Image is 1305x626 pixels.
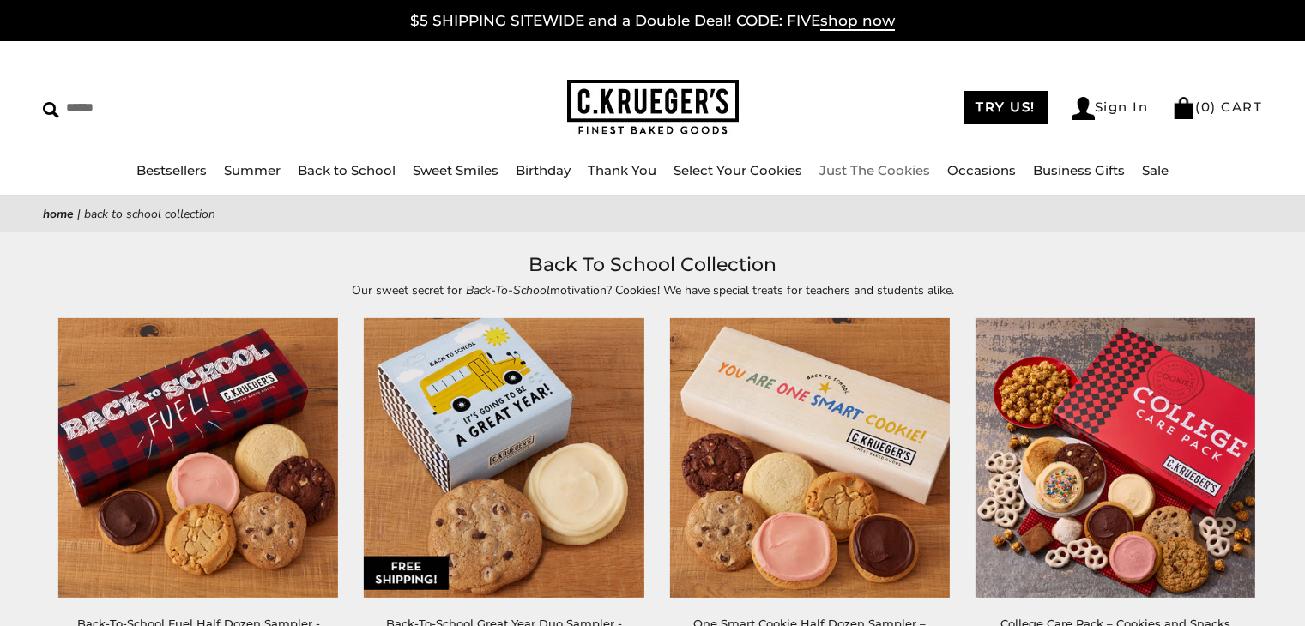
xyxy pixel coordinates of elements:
a: Back to School [298,162,396,178]
a: One Smart Cookie Half Dozen Sampler – Assorted Cookies [670,318,950,598]
a: Thank You [588,162,656,178]
span: Our sweet secret for [352,282,466,298]
span: 0 [1201,99,1211,115]
a: Occasions [947,162,1016,178]
a: TRY US! [964,91,1048,124]
img: Back-To-School Great Year Duo Sampler - Assorted Cookies [364,318,643,598]
span: Back To School Collection [84,206,215,222]
a: Sign In [1072,97,1149,120]
a: Home [43,206,74,222]
h1: Back To School Collection [69,250,1236,280]
img: College Care Pack – Cookies and Snacks [976,318,1255,598]
a: (0) CART [1172,99,1262,115]
img: Account [1072,97,1095,120]
a: Sweet Smiles [413,162,498,178]
a: Birthday [516,162,571,178]
img: One Smart Cookie Half Dozen Sampler – Assorted Cookies [669,318,949,598]
nav: breadcrumbs [43,204,1262,224]
em: Back-To-School [466,282,550,298]
img: C.KRUEGER'S [567,80,739,135]
span: shop now [820,12,895,31]
a: Just The Cookies [819,162,930,178]
span: | [77,206,81,222]
a: Business Gifts [1033,162,1125,178]
input: Search [43,94,332,121]
a: Summer [224,162,281,178]
img: Bag [1172,97,1195,119]
span: motivation? Cookies! We have special treats for teachers and students alike. [550,282,954,298]
a: $5 SHIPPING SITEWIDE and a Double Deal! CODE: FIVEshop now [410,12,895,31]
img: Search [43,102,59,118]
a: Bestsellers [136,162,207,178]
a: Sale [1142,162,1169,178]
img: Back-To-School Fuel Half Dozen Sampler - Assorted Cookies [58,318,338,598]
a: Select Your Cookies [674,162,802,178]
